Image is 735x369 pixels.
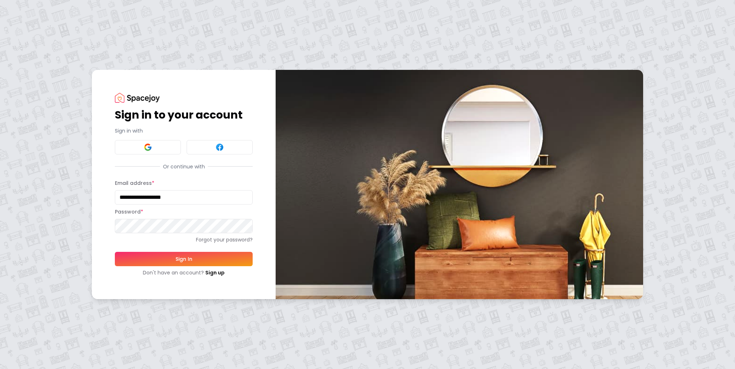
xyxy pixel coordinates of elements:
div: Don't have an account? [115,269,253,276]
span: Or continue with [160,163,208,170]
label: Password [115,208,143,215]
label: Email address [115,179,154,187]
img: Google signin [144,143,152,152]
img: Facebook signin [215,143,224,152]
button: Sign In [115,252,253,266]
img: banner [276,70,643,299]
p: Sign in with [115,127,253,134]
img: Spacejoy Logo [115,93,160,102]
h1: Sign in to your account [115,109,253,121]
a: Sign up [205,269,225,276]
a: Forgot your password? [115,236,253,243]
